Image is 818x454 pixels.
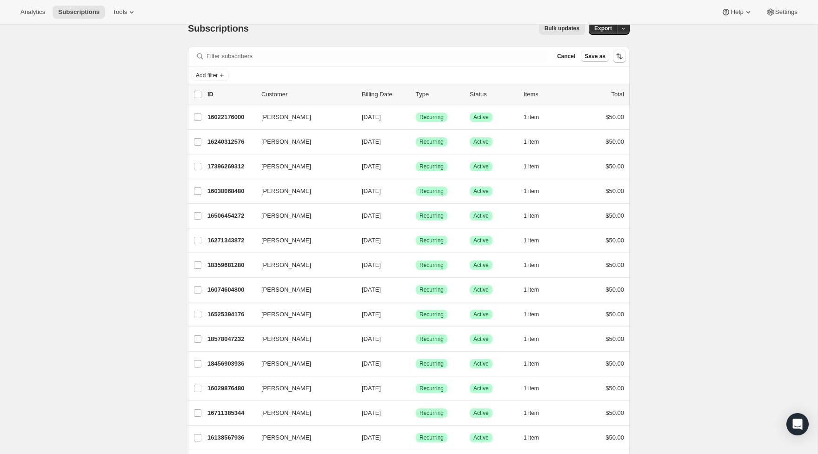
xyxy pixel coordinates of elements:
[261,236,311,245] span: [PERSON_NAME]
[207,433,254,442] p: 16138567936
[207,334,254,344] p: 18578047232
[196,72,218,79] span: Add filter
[192,70,229,81] button: Add filter
[261,162,311,171] span: [PERSON_NAME]
[524,187,539,195] span: 1 item
[207,234,624,247] div: 16271343872[PERSON_NAME][DATE]SuccessRecurringSuccessActive1 item$50.00
[261,260,311,270] span: [PERSON_NAME]
[473,385,489,392] span: Active
[589,22,618,35] button: Export
[207,359,254,368] p: 18456903936
[524,237,539,244] span: 1 item
[524,283,549,296] button: 1 item
[20,8,45,16] span: Analytics
[524,160,549,173] button: 1 item
[207,260,254,270] p: 18359681280
[261,384,311,393] span: [PERSON_NAME]
[716,6,758,19] button: Help
[207,236,254,245] p: 16271343872
[605,311,624,318] span: $50.00
[256,406,349,421] button: [PERSON_NAME]
[362,335,381,342] span: [DATE]
[545,25,579,32] span: Bulk updates
[605,138,624,145] span: $50.00
[473,261,489,269] span: Active
[605,113,624,120] span: $50.00
[362,409,381,416] span: [DATE]
[256,110,349,125] button: [PERSON_NAME]
[553,51,579,62] button: Cancel
[557,53,575,60] span: Cancel
[207,285,254,294] p: 16074604800
[470,90,516,99] p: Status
[207,408,254,418] p: 16711385344
[261,310,311,319] span: [PERSON_NAME]
[261,433,311,442] span: [PERSON_NAME]
[256,233,349,248] button: [PERSON_NAME]
[524,308,549,321] button: 1 item
[473,163,489,170] span: Active
[261,187,311,196] span: [PERSON_NAME]
[581,51,609,62] button: Save as
[256,134,349,149] button: [PERSON_NAME]
[605,434,624,441] span: $50.00
[524,360,539,367] span: 1 item
[419,335,444,343] span: Recurring
[524,357,549,370] button: 1 item
[419,113,444,121] span: Recurring
[605,360,624,367] span: $50.00
[524,407,549,420] button: 1 item
[524,163,539,170] span: 1 item
[261,90,354,99] p: Customer
[524,113,539,121] span: 1 item
[473,237,489,244] span: Active
[419,237,444,244] span: Recurring
[524,90,570,99] div: Items
[362,360,381,367] span: [DATE]
[419,360,444,367] span: Recurring
[362,187,381,194] span: [DATE]
[207,310,254,319] p: 16525394176
[473,212,489,220] span: Active
[419,385,444,392] span: Recurring
[524,385,539,392] span: 1 item
[362,286,381,293] span: [DATE]
[207,90,254,99] p: ID
[256,381,349,396] button: [PERSON_NAME]
[585,53,605,60] span: Save as
[113,8,127,16] span: Tools
[419,212,444,220] span: Recurring
[524,434,539,441] span: 1 item
[207,135,624,148] div: 16240312576[PERSON_NAME][DATE]SuccessRecurringSuccessActive1 item$50.00
[524,209,549,222] button: 1 item
[15,6,51,19] button: Analytics
[419,286,444,294] span: Recurring
[362,113,381,120] span: [DATE]
[524,212,539,220] span: 1 item
[58,8,100,16] span: Subscriptions
[256,430,349,445] button: [PERSON_NAME]
[207,137,254,147] p: 16240312576
[419,434,444,441] span: Recurring
[207,384,254,393] p: 16029876480
[605,286,624,293] span: $50.00
[524,286,539,294] span: 1 item
[362,138,381,145] span: [DATE]
[207,431,624,444] div: 16138567936[PERSON_NAME][DATE]SuccessRecurringSuccessActive1 item$50.00
[419,409,444,417] span: Recurring
[256,258,349,273] button: [PERSON_NAME]
[612,90,624,99] p: Total
[524,111,549,124] button: 1 item
[605,261,624,268] span: $50.00
[362,237,381,244] span: [DATE]
[261,334,311,344] span: [PERSON_NAME]
[605,187,624,194] span: $50.00
[256,307,349,322] button: [PERSON_NAME]
[207,211,254,220] p: 16506454272
[53,6,105,19] button: Subscriptions
[524,333,549,346] button: 1 item
[760,6,803,19] button: Settings
[473,311,489,318] span: Active
[605,237,624,244] span: $50.00
[524,138,539,146] span: 1 item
